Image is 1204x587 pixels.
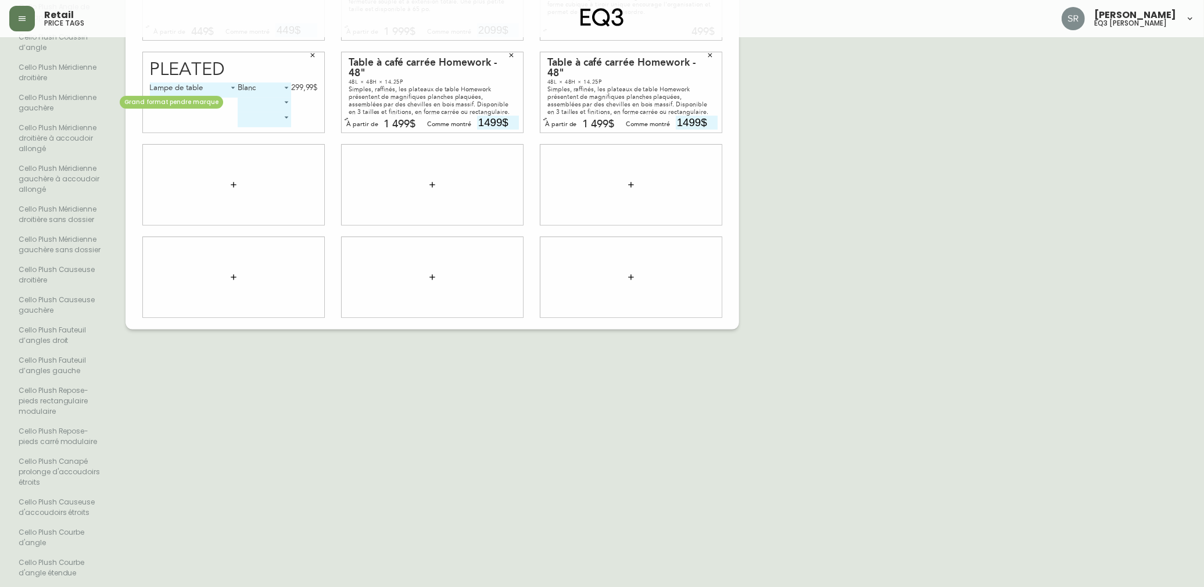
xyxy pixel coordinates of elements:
[9,553,112,583] li: Grand format pendre marque
[150,61,318,79] div: Pleated
[349,78,516,85] div: 48L × 48H × 14.25P
[9,88,112,118] li: Cello Plush Méridienne gauchère
[9,27,112,58] li: Grand format pendre marque
[349,85,516,116] div: Simples, raffinés, les plateaux de table Homework présentent de magnifiques planches plaquées, as...
[9,320,112,350] li: Grand format pendre marque
[291,83,318,93] div: 299,99$
[9,118,112,159] li: Cello Plush Méridienne droitière à accoudoir allongé
[9,522,112,553] li: Grand format pendre marque
[238,83,291,98] div: Blanc
[9,260,112,290] li: Grand format pendre marque
[547,58,715,78] div: Table à café carrée Homework - 48"
[1094,10,1176,20] span: [PERSON_NAME]
[9,421,112,452] li: Grand format pendre marque
[9,230,112,260] li: Cello Plush Méridienne gauchère sans dossier
[676,116,718,130] input: Prix sans le $
[545,119,577,130] div: À partir de
[9,452,112,492] li: Grand format pendre marque
[9,290,112,320] li: Grand format pendre marque
[9,350,112,381] li: Grand format pendre marque
[9,159,112,199] li: Grand format pendre marque
[583,119,615,130] div: 1 499$
[384,119,416,130] div: 1 499$
[427,119,471,130] div: Comme montré
[44,10,74,20] span: Retail
[477,116,519,130] input: Prix sans le $
[1094,20,1167,27] h5: eq3 [PERSON_NAME]
[44,20,84,27] h5: price tags
[349,58,516,78] div: Table à café carrée Homework - 48"
[547,78,715,85] div: 48L × 48H × 14.25P
[9,58,112,88] li: Cello Plush Méridienne droitière
[346,119,378,130] div: À partir de
[9,492,112,522] li: Grand format pendre marque
[1062,7,1085,30] img: ecb3b61e70eec56d095a0ebe26764225
[626,119,670,130] div: Comme montré
[9,381,112,421] li: Grand format pendre marque
[9,199,112,230] li: Cello Plush Méridienne droitière sans dossier
[547,85,715,116] div: Simples, raffinés, les plateaux de table Homework présentent de magnifiques planches plaquées, as...
[580,8,623,27] img: logo
[150,83,238,98] div: Lampe de table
